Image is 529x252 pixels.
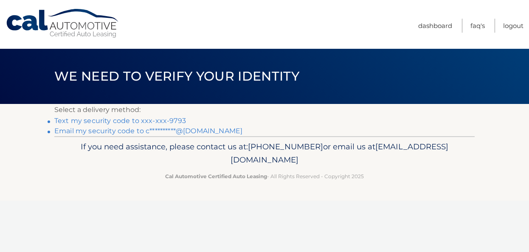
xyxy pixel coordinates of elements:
[248,142,323,151] span: [PHONE_NUMBER]
[470,19,485,33] a: FAQ's
[54,117,186,125] a: Text my security code to xxx-xxx-9793
[60,140,469,167] p: If you need assistance, please contact us at: or email us at
[54,127,242,135] a: Email my security code to c**********@[DOMAIN_NAME]
[503,19,523,33] a: Logout
[54,104,475,116] p: Select a delivery method:
[54,68,299,84] span: We need to verify your identity
[418,19,452,33] a: Dashboard
[60,172,469,181] p: - All Rights Reserved - Copyright 2025
[165,173,267,179] strong: Cal Automotive Certified Auto Leasing
[6,8,120,39] a: Cal Automotive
